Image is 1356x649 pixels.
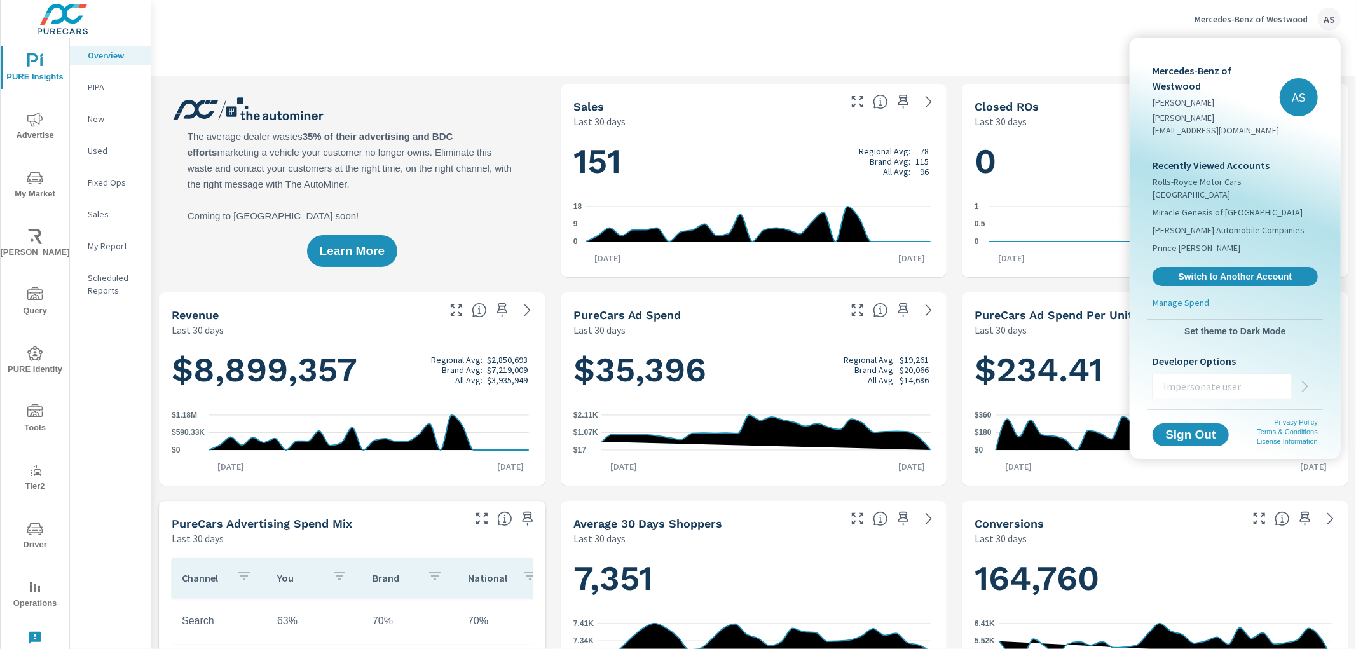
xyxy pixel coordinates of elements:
span: Set theme to Dark Mode [1153,325,1318,337]
p: Manage Spend [1153,296,1209,309]
p: [PERSON_NAME] [1153,96,1280,109]
span: [PERSON_NAME] Automobile Companies [1153,224,1305,236]
span: Switch to Another Account [1160,271,1311,282]
a: Switch to Another Account [1153,267,1318,286]
a: License Information [1257,437,1318,445]
input: Impersonate user [1153,370,1292,403]
button: Sign Out [1153,423,1229,446]
p: Developer Options [1153,353,1318,369]
p: Recently Viewed Accounts [1153,158,1318,173]
p: Mercedes-Benz of Westwood [1153,63,1280,93]
span: Prince [PERSON_NAME] [1153,242,1240,254]
a: Privacy Policy [1275,418,1318,426]
span: Miracle Genesis of [GEOGRAPHIC_DATA] [1153,206,1303,219]
a: Terms & Conditions [1257,428,1318,435]
p: [PERSON_NAME][EMAIL_ADDRESS][DOMAIN_NAME] [1153,111,1280,137]
div: AS [1280,78,1318,116]
span: Sign Out [1163,429,1219,441]
button: Set theme to Dark Mode [1147,320,1323,343]
a: Manage Spend [1147,296,1323,314]
span: Rolls-Royce Motor Cars [GEOGRAPHIC_DATA] [1153,175,1318,201]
